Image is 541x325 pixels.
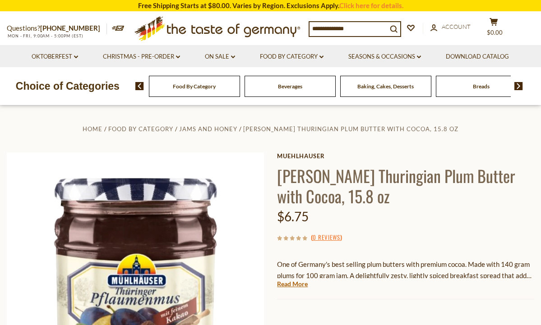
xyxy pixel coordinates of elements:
img: previous arrow [135,82,144,90]
a: Food By Category [108,125,173,133]
span: $6.75 [277,209,309,224]
span: MON - FRI, 9:00AM - 5:00PM (EST) [7,33,83,38]
a: Seasons & Occasions [348,52,421,62]
a: Baking, Cakes, Desserts [357,83,414,90]
a: Read More [277,279,308,288]
h1: [PERSON_NAME] Thuringian Plum Butter with Cocoa, 15.8 oz [277,165,534,206]
a: Account [430,22,471,32]
span: $0.00 [487,29,503,36]
a: Click here for details. [339,1,403,9]
a: Food By Category [173,83,216,90]
span: ( ) [311,233,342,242]
a: 0 Reviews [313,233,340,243]
button: $0.00 [480,18,507,40]
a: Oktoberfest [32,52,78,62]
a: Download Catalog [446,52,509,62]
a: Muehlhauser [277,152,534,160]
p: Questions? [7,23,107,34]
a: [PERSON_NAME] Thuringian Plum Butter with Cocoa, 15.8 oz [243,125,458,133]
a: Home [83,125,102,133]
a: Beverages [278,83,302,90]
a: [PHONE_NUMBER] [40,24,100,32]
img: next arrow [514,82,523,90]
p: One of Germany's best selling plum butters with premium cocoa. Made with 140 gram plums for 100 g... [277,259,534,281]
a: Breads [473,83,490,90]
a: Jams and Honey [179,125,237,133]
a: On Sale [205,52,235,62]
span: Account [442,23,471,30]
a: Christmas - PRE-ORDER [103,52,180,62]
a: Food By Category [260,52,324,62]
